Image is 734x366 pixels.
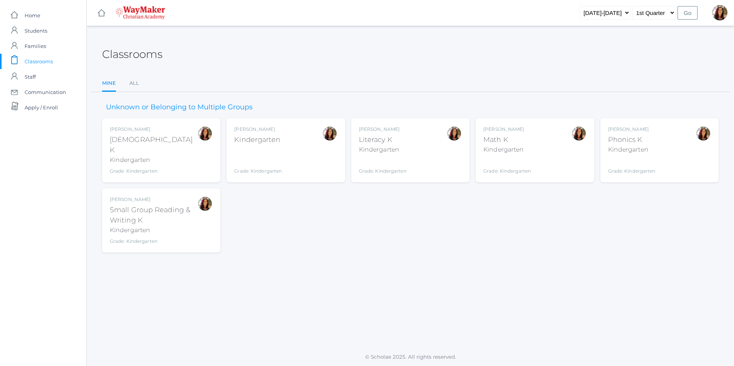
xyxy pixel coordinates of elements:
span: Staff [25,69,36,84]
span: Communication [25,84,66,100]
h2: Classrooms [102,48,162,60]
span: Classrooms [25,54,53,69]
div: Kindergarten [359,145,407,154]
div: Small Group Reading & Writing K [110,205,197,226]
div: Gina Pecor [712,5,727,20]
div: Gina Pecor [446,126,462,141]
div: Gina Pecor [197,126,213,141]
div: [PERSON_NAME] [359,126,407,133]
div: Kindergarten [483,145,531,154]
a: Mine [102,76,116,92]
div: Kindergarten [110,226,197,235]
div: [PERSON_NAME] [483,126,531,133]
div: Grade: Kindergarten [483,157,531,175]
div: Grade: Kindergarten [110,168,197,175]
div: Kindergarten [608,145,656,154]
img: waymaker-logo-stack-white-1602f2b1af18da31a5905e9982d058868370996dac5278e84edea6dabf9a3315.png [116,6,165,20]
h3: Unknown or Belonging to Multiple Groups [102,104,256,111]
div: Phonics K [608,135,656,145]
div: Grade: Kindergarten [110,238,197,245]
div: [PERSON_NAME] [608,126,656,133]
div: Gina Pecor [197,196,213,211]
div: Grade: Kindergarten [359,157,407,175]
div: [PERSON_NAME] [234,126,282,133]
div: Grade: Kindergarten [234,148,282,175]
span: Apply / Enroll [25,100,58,115]
div: [PERSON_NAME] [110,126,197,133]
div: Gina Pecor [571,126,587,141]
span: Home [25,8,40,23]
div: Kindergarten [110,155,197,165]
div: Gina Pecor [696,126,711,141]
div: Literacy K [359,135,407,145]
div: Grade: Kindergarten [608,157,656,175]
div: Gina Pecor [322,126,337,141]
div: Kindergarten [234,135,282,145]
div: Math K [483,135,531,145]
input: Go [678,6,698,20]
p: © Scholae 2025. All rights reserved. [87,353,734,361]
a: All [129,76,139,91]
div: [DEMOGRAPHIC_DATA] K [110,135,197,155]
span: Students [25,23,47,38]
div: [PERSON_NAME] [110,196,197,203]
span: Families [25,38,46,54]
